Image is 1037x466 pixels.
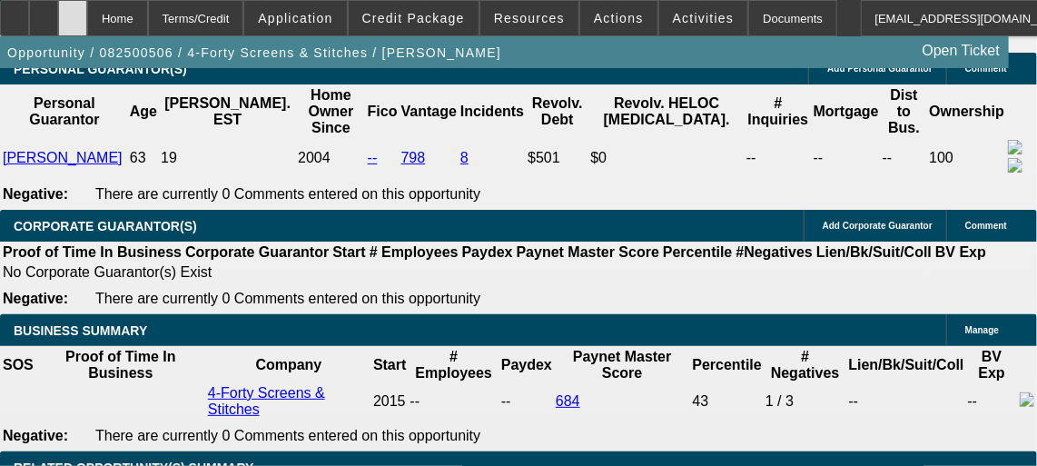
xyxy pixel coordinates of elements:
span: BUSINESS SUMMARY [14,323,147,338]
td: -- [882,139,927,177]
a: -- [368,150,378,165]
b: BV Exp [935,244,986,260]
td: 63 [129,139,158,177]
span: Application [258,11,332,25]
img: facebook-icon.png [1008,140,1022,154]
button: Credit Package [349,1,479,35]
span: Comment [965,64,1007,74]
th: Proof of Time In Business [2,243,183,262]
b: Start [373,357,406,372]
td: $0 [589,139,744,177]
span: Manage [965,325,999,335]
th: SOS [2,348,35,382]
div: 43 [693,393,762,410]
a: 684 [556,393,580,409]
b: Mortgage [814,104,879,119]
b: Paynet Master Score [573,349,672,381]
img: facebook-icon.png [1020,392,1034,407]
b: Company [255,357,321,372]
span: There are currently 0 Comments entered on this opportunity [95,186,480,202]
td: No Corporate Guarantor(s) Exist [2,263,994,282]
b: Incidents [460,104,524,119]
b: Ownership [929,104,1004,119]
button: Activities [659,1,748,35]
b: Negative: [3,186,68,202]
b: Percentile [663,244,732,260]
b: Dist to Bus. [888,87,920,135]
b: Paydex [501,357,552,372]
b: # Employees [415,349,491,381]
b: # Employees [370,244,459,260]
a: 798 [401,150,426,165]
b: Vantage [401,104,457,119]
b: Lien/Bk/Suit/Coll [849,357,964,372]
td: $501 [527,139,588,177]
span: Activities [673,11,735,25]
b: # Negatives [771,349,840,381]
td: 2015 [372,384,407,419]
b: Negative: [3,428,68,443]
span: Add Personal Guarantor [827,64,933,74]
td: -- [746,139,811,177]
span: There are currently 0 Comments entered on this opportunity [95,291,480,306]
b: Home Owner Since [309,87,354,135]
b: Revolv. HELOC [MEDICAL_DATA]. [604,95,730,127]
b: [PERSON_NAME]. EST [164,95,291,127]
th: Proof of Time In Business [36,348,205,382]
span: 2004 [298,150,331,165]
img: linkedin-icon.png [1008,158,1022,173]
b: #Negatives [736,244,814,260]
b: Personal Guarantor [29,95,99,127]
td: -- [967,384,1017,419]
a: [PERSON_NAME] [3,150,123,165]
b: Paydex [462,244,513,260]
td: 100 [928,139,1005,177]
b: Percentile [693,357,762,372]
span: -- [410,393,420,409]
b: Lien/Bk/Suit/Coll [816,244,932,260]
span: Add Corporate Guarantor [823,221,933,231]
td: -- [813,139,880,177]
span: CORPORATE GUARANTOR(S) [14,219,197,233]
button: Actions [580,1,657,35]
div: 1 / 3 [765,393,845,410]
a: 4-Forty Screens & Stitches [208,385,325,417]
span: Opportunity / 082500506 / 4-Forty Screens & Stitches / [PERSON_NAME] [7,45,501,60]
b: Age [130,104,157,119]
b: Fico [368,104,398,119]
td: 19 [160,139,295,177]
b: Negative: [3,291,68,306]
b: BV Exp [979,349,1005,381]
b: # Inquiries [748,95,809,127]
b: Revolv. Debt [532,95,583,127]
button: Application [244,1,346,35]
button: Resources [480,1,578,35]
td: -- [500,384,553,419]
b: Start [332,244,365,260]
span: Resources [494,11,565,25]
span: Actions [594,11,644,25]
a: 8 [460,150,469,165]
span: There are currently 0 Comments entered on this opportunity [95,428,480,443]
span: Comment [965,221,1007,231]
b: Corporate Guarantor [185,244,329,260]
b: Paynet Master Score [517,244,659,260]
a: Open Ticket [915,35,1007,66]
span: Credit Package [362,11,465,25]
td: -- [848,384,965,419]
